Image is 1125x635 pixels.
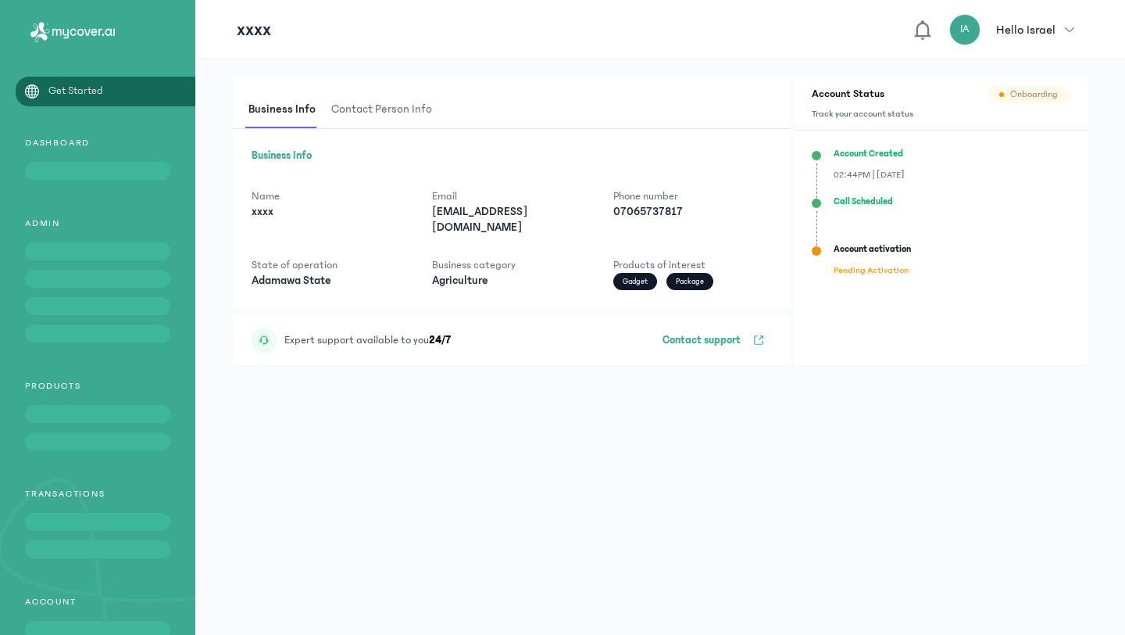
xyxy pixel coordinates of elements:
[812,86,913,102] h3: Account Status
[252,148,772,163] h5: Business Info
[284,332,451,348] p: Expert support available to you
[996,20,1055,39] p: Hello Israel
[662,332,741,348] p: Contact support
[1010,88,1058,101] span: Onboarding
[429,334,451,346] b: 24/7
[252,257,410,273] p: State of operation
[328,91,445,128] button: Contact person info
[245,91,328,128] button: Business Info
[48,83,103,99] p: Get Started
[613,257,772,273] p: Products of interest
[252,188,410,204] p: Name
[613,273,657,290] p: Gadget
[237,17,271,42] p: xxxx
[834,243,911,256] p: Account activation
[245,91,319,128] span: Business Info
[834,265,909,275] span: Pending Activation
[432,257,591,273] p: Business category
[834,196,893,208] p: Call Scheduled
[812,108,913,120] p: Track your account status
[613,204,772,220] p: 07065737817
[655,328,772,353] a: Contact support
[949,14,980,45] div: IA
[834,170,904,180] span: 02:44PM | [DATE]
[613,188,772,204] p: Phone number
[432,188,591,204] p: Email
[328,91,435,128] span: Contact person info
[432,273,591,289] p: Agriculture
[252,273,410,289] p: Adamawa State
[432,204,591,235] p: [EMAIL_ADDRESS][DOMAIN_NAME]
[949,14,1084,45] button: IAHello Israel
[252,204,410,220] p: xxxx
[666,273,713,290] p: Package
[834,148,904,160] p: Account Created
